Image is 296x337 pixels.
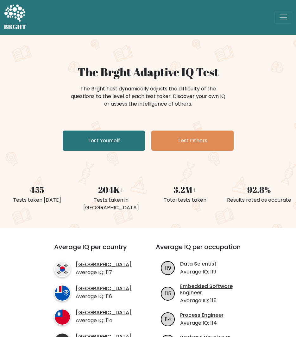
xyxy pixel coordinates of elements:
[152,196,218,204] div: Total tests taken
[226,196,292,204] div: Results rated as accurate
[165,316,171,323] text: 114
[76,317,132,324] p: Average IQ: 114
[54,261,71,277] img: country
[4,23,27,31] h5: BRGHT
[152,184,218,196] div: 3.2M+
[4,196,70,204] div: Tests taken [DATE]
[180,268,217,276] p: Average IQ: 119
[76,285,132,292] a: [GEOGRAPHIC_DATA]
[54,309,71,325] img: country
[76,293,132,300] p: Average IQ: 116
[180,283,250,297] a: Embedded Software Engineer
[78,184,144,196] div: 204K+
[226,184,292,196] div: 92.8%
[78,196,144,211] div: Tests taken in [GEOGRAPHIC_DATA]
[180,319,224,327] p: Average IQ: 114
[274,11,292,24] button: Toggle navigation
[180,261,217,267] a: Data Scientist
[69,85,227,108] div: The Brght Test dynamically adjusts the difficulty of the questions to the level of each test take...
[151,131,234,151] a: Test Others
[4,3,27,32] a: BRGHT
[76,309,132,316] a: [GEOGRAPHIC_DATA]
[4,65,292,79] h1: The Brght Adaptive IQ Test
[76,261,132,268] a: [GEOGRAPHIC_DATA]
[165,264,171,272] text: 119
[54,243,133,258] h3: Average IQ per country
[180,312,224,319] a: Process Engineer
[76,269,132,276] p: Average IQ: 117
[180,297,250,304] p: Average IQ: 115
[156,243,250,258] h3: Average IQ per occupation
[63,131,145,151] a: Test Yourself
[4,184,70,196] div: 455
[165,290,171,297] text: 115
[54,285,71,301] img: country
